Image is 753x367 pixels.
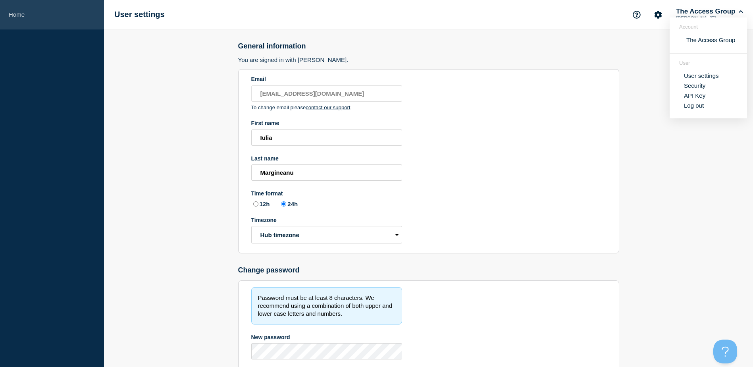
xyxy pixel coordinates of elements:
[684,36,738,44] button: The Access Group
[713,340,737,363] iframe: Help Scout Beacon - Open
[684,82,705,89] a: Security
[253,201,258,207] input: 12h
[251,155,402,162] div: Last name
[679,24,738,30] header: Account
[251,287,402,325] div: Password must be at least 8 characters. We recommend using a combination of both upper and lower ...
[251,343,402,359] input: New password
[279,200,298,207] label: 24h
[251,76,402,82] div: Email
[281,201,286,207] input: 24h
[251,334,402,340] div: New password
[679,60,738,66] header: User
[251,104,402,110] div: To change email please .
[628,6,645,23] button: Support
[251,200,270,207] label: 12h
[238,56,619,63] h3: You are signed in with [PERSON_NAME].
[674,8,744,15] button: The Access Group
[251,85,402,102] input: Email
[684,102,704,109] button: Log out
[251,164,402,181] input: Last name
[684,92,705,99] a: API Key
[306,104,350,110] a: contact our support
[238,42,619,50] h2: General information
[238,266,619,274] h2: Change password
[650,6,666,23] button: Account settings
[684,72,719,79] a: User settings
[674,15,744,21] p: [PERSON_NAME]
[114,10,165,19] h1: User settings
[251,217,402,223] div: Timezone
[251,190,402,197] div: Time format
[251,129,402,146] input: First name
[251,120,402,126] div: First name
